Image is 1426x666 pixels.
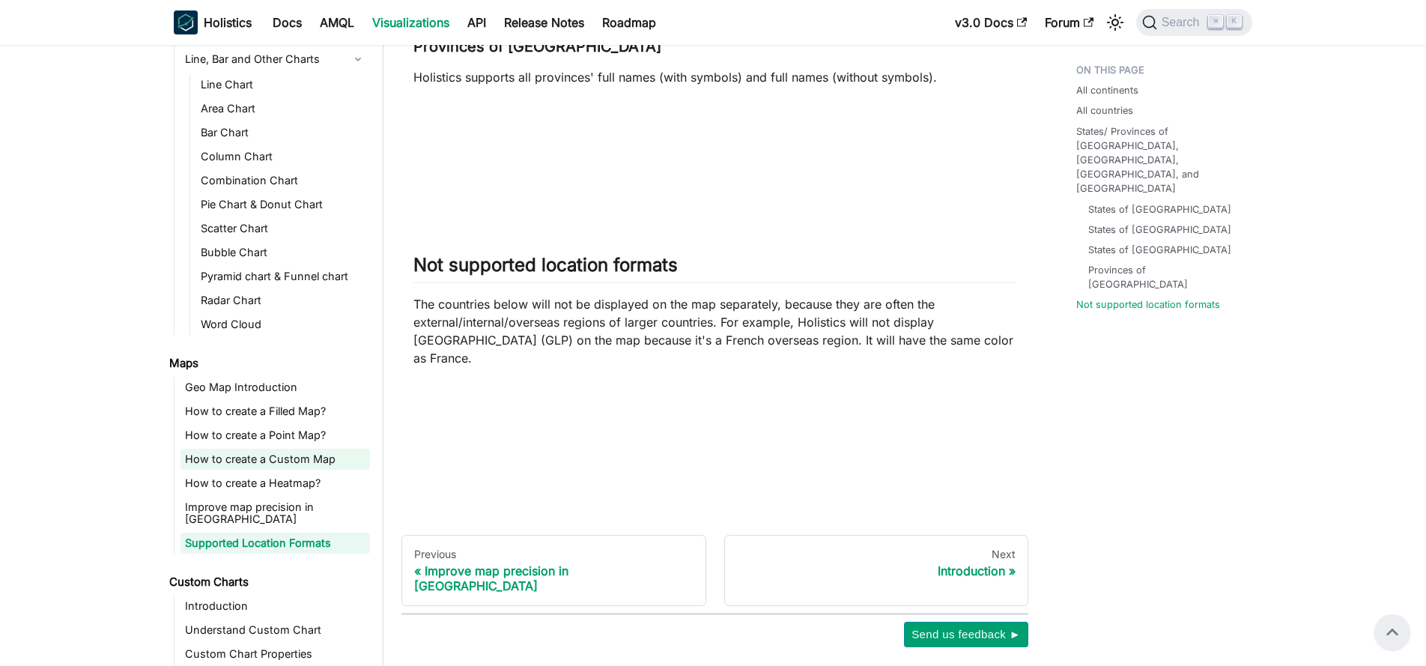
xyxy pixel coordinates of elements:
[363,10,458,34] a: Visualizations
[264,10,311,34] a: Docs
[904,622,1028,647] button: Send us feedback ►
[180,449,370,470] a: How to create a Custom Map
[737,563,1016,578] div: Introduction
[180,497,370,530] a: Improve map precision in [GEOGRAPHIC_DATA]
[414,563,694,593] div: Improve map precision in [GEOGRAPHIC_DATA]
[737,548,1016,561] div: Next
[495,10,593,34] a: Release Notes
[196,170,370,191] a: Combination Chart
[196,194,370,215] a: Pie Chart & Donut Chart
[401,535,706,607] a: PreviousImprove map precision in [GEOGRAPHIC_DATA]
[165,572,370,593] a: Custom Charts
[196,218,370,239] a: Scatter Chart
[401,535,1028,607] nav: Docs pages
[180,377,370,398] a: Geo Map Introduction
[196,74,370,95] a: Line Chart
[1088,263,1237,291] a: Provinces of [GEOGRAPHIC_DATA]
[180,425,370,446] a: How to create a Point Map?
[458,10,495,34] a: API
[1076,297,1220,312] a: Not supported location formats
[196,242,370,263] a: Bubble Chart
[1076,124,1243,196] a: States/ Provinces of [GEOGRAPHIC_DATA], [GEOGRAPHIC_DATA], [GEOGRAPHIC_DATA], and [GEOGRAPHIC_DATA]
[196,290,370,311] a: Radar Chart
[413,254,1016,282] h2: Not supported location formats
[946,10,1036,34] a: v3.0 Docs
[1103,10,1127,34] button: Switch between dark and light mode (currently light mode)
[196,266,370,287] a: Pyramid chart & Funnel chart
[1088,202,1231,217] a: States of [GEOGRAPHIC_DATA]
[196,98,370,119] a: Area Chart
[1136,9,1252,36] button: Search (Command+K)
[180,644,370,665] a: Custom Chart Properties
[196,314,370,335] a: Word Cloud
[180,620,370,641] a: Understand Custom Chart
[593,10,665,34] a: Roadmap
[724,535,1029,607] a: NextIntroduction
[413,68,1016,86] p: Holistics supports all provinces' full names (with symbols) and full names (without symbols).
[180,401,370,422] a: How to create a Filled Map?
[413,37,1016,56] h3: Provinces of [GEOGRAPHIC_DATA]
[180,596,370,617] a: Introduction
[180,47,370,71] a: Line, Bar and Other Charts
[1374,614,1410,650] button: Scroll back to top
[1088,222,1231,237] a: States of [GEOGRAPHIC_DATA]
[1076,83,1138,97] a: All continents
[174,10,198,34] img: Holistics
[1088,243,1231,257] a: States of [GEOGRAPHIC_DATA]
[204,13,252,31] b: Holistics
[311,10,363,34] a: AMQL
[159,45,383,666] nav: Docs sidebar
[1036,10,1102,34] a: Forum
[196,122,370,143] a: Bar Chart
[1157,16,1209,29] span: Search
[1076,103,1133,118] a: All countries
[180,533,370,554] a: Supported Location Formats
[174,10,252,34] a: HolisticsHolistics
[911,625,1021,644] span: Send us feedback ►
[196,146,370,167] a: Column Chart
[414,548,694,561] div: Previous
[1208,15,1223,28] kbd: ⌘
[413,295,1016,367] p: The countries below will not be displayed on the map separately, because they are often the exter...
[165,353,370,374] a: Maps
[1227,15,1242,28] kbd: K
[180,473,370,494] a: How to create a Heatmap?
